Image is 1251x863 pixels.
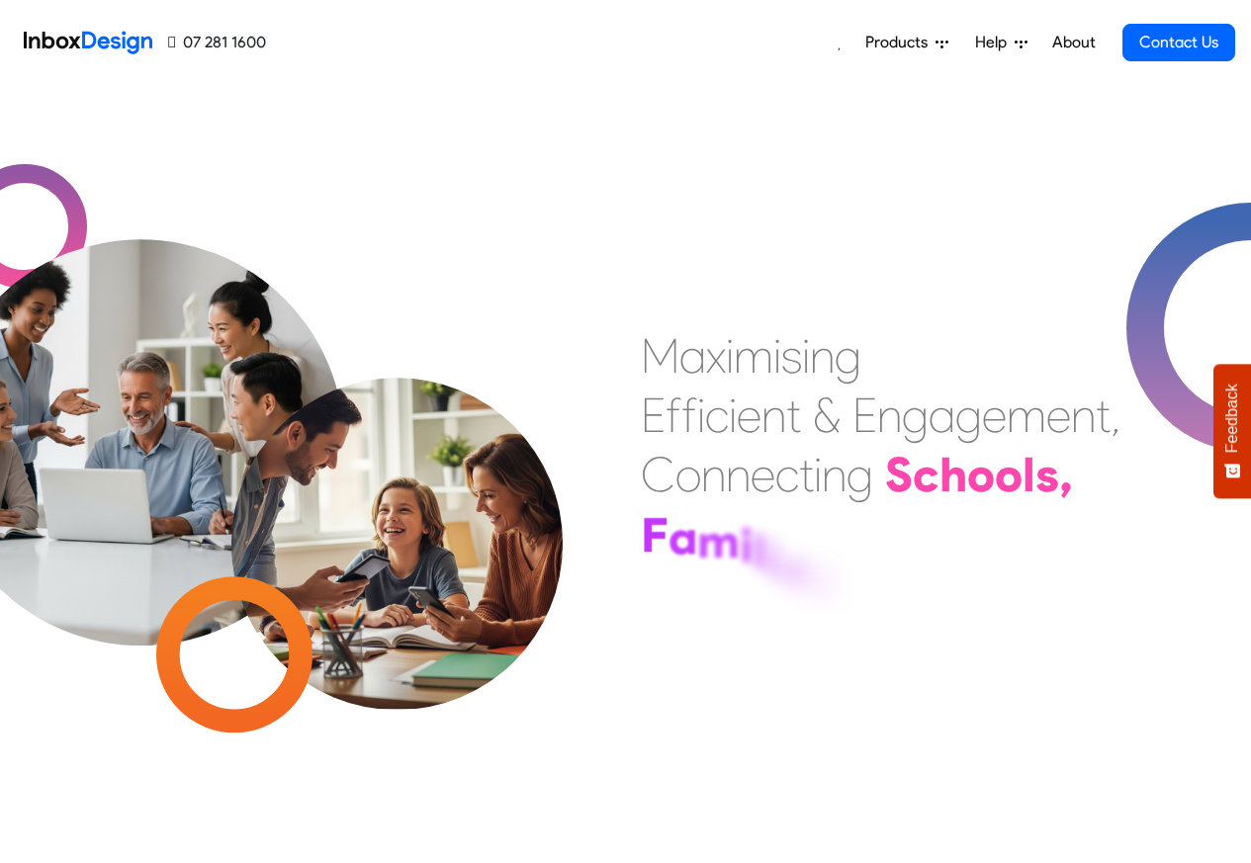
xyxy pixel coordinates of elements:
div: t [799,445,814,504]
div: C [641,445,675,504]
div: m [734,326,773,386]
div: n [1071,386,1096,445]
div: n [822,445,847,504]
div: E [641,386,666,445]
div: i [729,386,737,445]
div: c [705,386,729,445]
div: e [737,386,761,445]
div: i [814,445,822,504]
div: l [753,522,765,581]
div: i [765,529,778,588]
div: h [939,445,967,504]
div: e [751,445,775,504]
a: Contact Us [1122,24,1235,61]
div: a [669,508,697,567]
div: a [929,386,955,445]
div: x [706,326,726,386]
div: Maximising Efficient & Engagement, Connecting Schools, Families, and Students. [641,326,1120,623]
div: l [1023,445,1035,504]
div: n [761,386,786,445]
div: c [913,445,939,504]
div: m [697,511,740,570]
div: M [641,326,679,386]
div: n [877,386,902,445]
button: Feedback - Show survey [1213,364,1251,498]
div: i [740,516,753,575]
img: parents_with_child.png [190,296,604,710]
div: g [955,386,982,445]
div: e [778,537,805,596]
div: i [726,326,734,386]
div: a [679,326,706,386]
a: About [1046,23,1101,62]
div: o [967,445,995,504]
div: e [1046,386,1071,445]
div: g [902,386,929,445]
div: & [813,386,841,445]
div: F [641,505,669,564]
div: m [1007,386,1046,445]
div: o [995,445,1023,504]
div: , [1111,386,1120,445]
div: o [675,445,701,504]
a: 07 281 1600 [168,31,266,54]
div: i [697,386,705,445]
span: Help [975,31,1015,54]
div: i [802,326,810,386]
div: s [781,326,802,386]
div: E [852,386,877,445]
div: n [701,445,726,504]
div: c [775,445,799,504]
div: t [1096,386,1111,445]
div: f [666,386,681,445]
div: f [681,386,697,445]
div: t [786,386,801,445]
div: i [773,326,781,386]
div: g [847,445,873,504]
div: e [982,386,1007,445]
span: Feedback [1223,384,1241,453]
span: Products [865,31,936,54]
div: s [805,547,829,606]
a: Help [967,23,1035,62]
div: , [1059,445,1073,504]
div: n [726,445,751,504]
a: Products [857,23,956,62]
div: n [810,326,835,386]
div: g [835,326,861,386]
div: S [885,445,913,504]
div: s [1035,445,1059,504]
div: , [829,557,843,616]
